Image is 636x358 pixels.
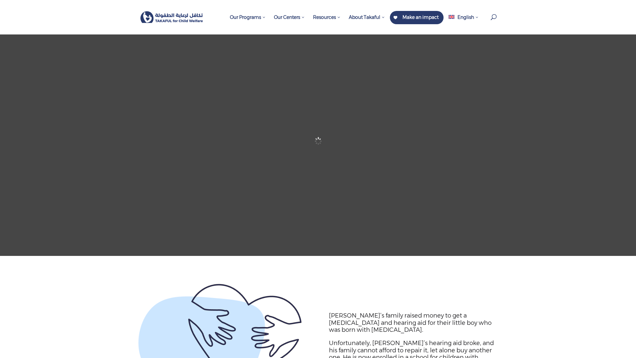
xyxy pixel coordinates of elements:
span: English [457,14,474,20]
span: About Takaful [349,14,385,20]
a: Our Centers [271,11,308,34]
span: Our Programs [230,14,266,20]
a: Our Programs [227,11,269,34]
span: Our Centers [274,14,305,20]
p: [PERSON_NAME]’s family raised money to get a [MEDICAL_DATA] and hearing aid for their little boy ... [329,312,495,340]
img: Takaful [140,11,203,23]
a: Make an impact [390,11,444,24]
a: English [445,11,482,34]
span: Make an impact [402,14,439,20]
a: Resources [310,11,344,34]
span: Resources [313,14,341,20]
a: About Takaful [345,11,388,34]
